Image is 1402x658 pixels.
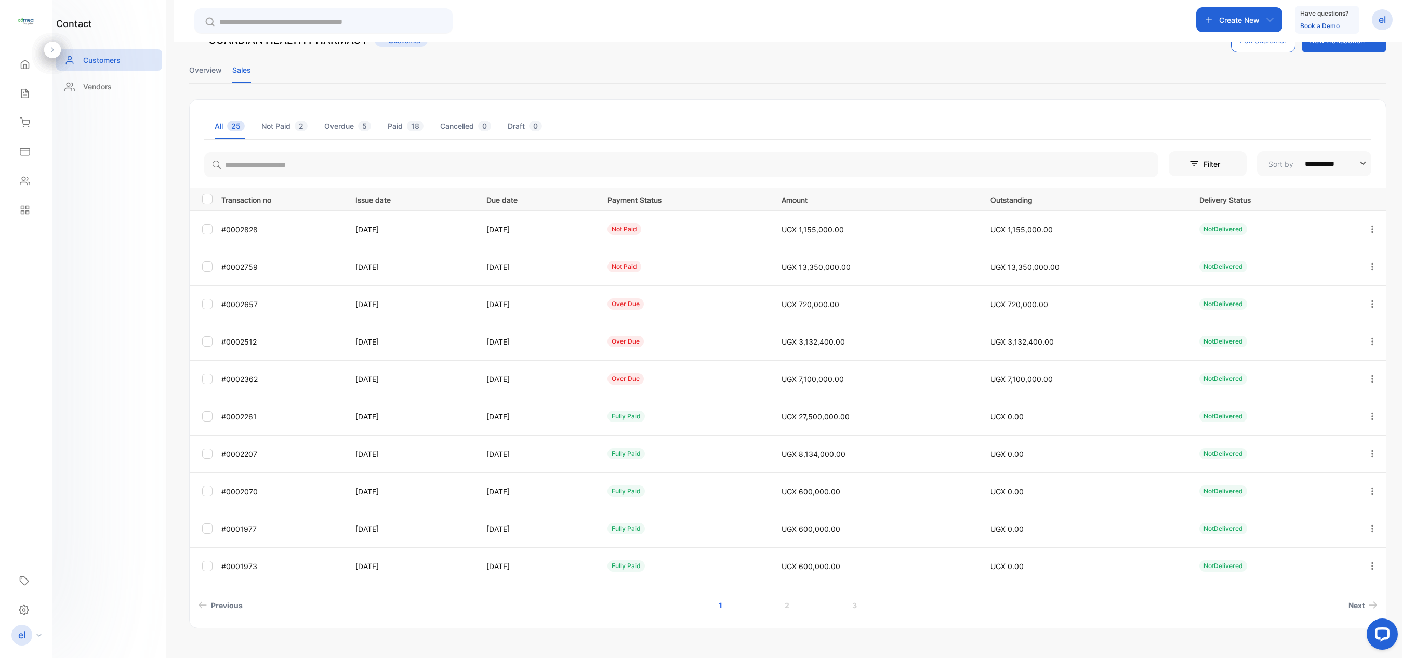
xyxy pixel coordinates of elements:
span: UGX 7,100,000.00 [782,375,844,384]
a: Vendors [56,76,162,97]
div: NotDelivered [1199,560,1247,572]
p: [DATE] [486,336,586,347]
span: UGX 0.00 [990,450,1024,458]
span: UGX 0.00 [990,562,1024,571]
p: [DATE] [355,561,465,572]
div: not paid [607,261,641,272]
p: Customers [83,55,121,65]
div: fully paid [607,523,645,534]
p: [DATE] [355,374,465,385]
ul: Pagination [190,596,1386,615]
li: All [215,113,245,139]
p: [DATE] [486,224,586,235]
div: fully paid [607,485,645,497]
p: Delivery Status [1199,192,1346,205]
p: Due date [486,192,586,205]
p: Have questions? [1300,8,1348,19]
a: Page 1 is your current page [706,596,735,615]
div: over due [607,373,644,385]
p: #0002828 [221,224,342,235]
p: Amount [782,192,969,205]
span: UGX 13,350,000.00 [782,262,851,271]
span: UGX 1,155,000.00 [990,225,1053,234]
p: [DATE] [355,449,465,459]
span: UGX 13,350,000.00 [990,262,1060,271]
li: Not Paid [261,113,308,139]
p: #0002362 [221,374,342,385]
span: UGX 3,132,400.00 [990,337,1054,346]
span: 5 [358,121,371,131]
p: #0002759 [221,261,342,272]
span: UGX 720,000.00 [990,300,1048,309]
div: NotDelivered [1199,223,1247,235]
li: Overdue [324,113,371,139]
p: [DATE] [486,486,586,497]
button: Create New [1196,7,1282,32]
p: Issue date [355,192,465,205]
div: NotDelivered [1199,411,1247,422]
p: Vendors [83,81,112,92]
span: Next [1348,600,1365,611]
p: [DATE] [355,486,465,497]
span: 2 [295,121,308,131]
p: #0002512 [221,336,342,347]
button: el [1372,7,1393,32]
div: NotDelivered [1199,523,1247,534]
a: Next page [1344,596,1382,615]
a: Previous page [194,596,247,615]
div: over due [607,336,644,347]
span: UGX 600,000.00 [782,562,840,571]
p: el [18,628,25,642]
span: UGX 7,100,000.00 [990,375,1053,384]
a: Customers [56,49,162,71]
a: Page 2 [772,596,802,615]
p: Outstanding [990,192,1178,205]
div: NotDelivered [1199,261,1247,272]
li: Cancelled [440,113,491,139]
p: [DATE] [486,523,586,534]
p: el [1379,13,1386,27]
p: [DATE] [486,449,586,459]
p: [DATE] [486,561,586,572]
span: UGX 3,132,400.00 [782,337,845,346]
p: [DATE] [486,299,586,310]
button: Sort by [1257,151,1371,176]
li: Sales [232,57,251,83]
span: 25 [227,121,245,131]
p: #0002207 [221,449,342,459]
p: [DATE] [355,299,465,310]
a: Book a Demo [1300,22,1340,30]
p: [DATE] [486,261,586,272]
p: Sort by [1268,159,1293,169]
span: UGX 720,000.00 [782,300,839,309]
p: Payment Status [607,192,760,205]
p: [DATE] [355,523,465,534]
p: [DATE] [355,224,465,235]
div: NotDelivered [1199,448,1247,459]
span: UGX 0.00 [990,487,1024,496]
span: 0 [478,121,491,131]
li: Paid [388,113,424,139]
span: UGX 0.00 [990,412,1024,421]
img: logo [18,14,34,29]
p: #0001973 [221,561,342,572]
p: [DATE] [486,374,586,385]
span: UGX 27,500,000.00 [782,412,850,421]
div: not paid [607,223,641,235]
span: 18 [407,121,424,131]
li: Overview [189,57,222,83]
p: Transaction no [221,192,342,205]
p: #0001977 [221,523,342,534]
div: fully paid [607,560,645,572]
li: Draft [508,113,542,139]
p: Create New [1219,15,1260,25]
a: Page 3 [840,596,869,615]
p: #0002261 [221,411,342,422]
div: NotDelivered [1199,298,1247,310]
h1: contact [56,17,92,31]
span: UGX 1,155,000.00 [782,225,844,234]
div: NotDelivered [1199,373,1247,385]
p: [DATE] [355,336,465,347]
span: UGX 0.00 [990,524,1024,533]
